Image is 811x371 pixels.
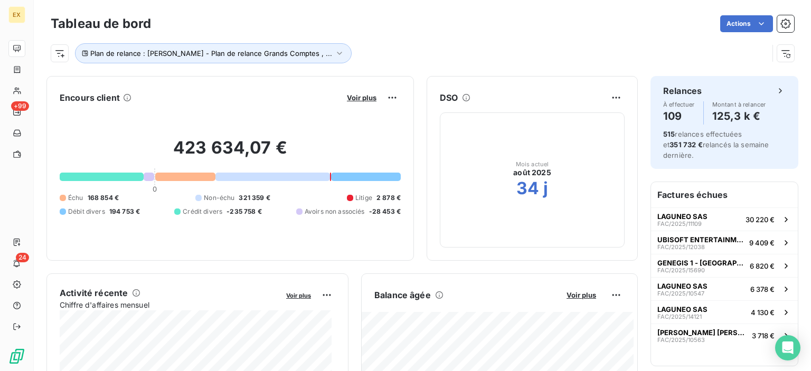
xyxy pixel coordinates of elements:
span: Avoirs non associés [305,207,365,216]
span: 194 753 € [109,207,140,216]
button: LAGUNEO SASFAC/2025/141214 130 € [651,300,798,324]
span: 2 878 € [376,193,401,203]
button: [PERSON_NAME] [PERSON_NAME] LASALLE SERVICESFAC/2025/105633 718 € [651,324,798,347]
button: LAGUNEO SASFAC/2025/1110930 220 € [651,207,798,231]
span: 3 718 € [752,331,775,340]
span: 6 820 € [750,262,775,270]
span: Voir plus [347,93,376,102]
span: Litige [355,193,372,203]
span: 4 130 € [751,308,775,317]
h4: 125,3 k € [712,108,766,125]
span: +99 [11,101,29,111]
h3: Tableau de bord [51,14,151,33]
span: 9 409 € [749,239,775,247]
span: Débit divers [68,207,105,216]
h6: DSO [440,91,458,104]
span: FAC/2025/15690 [657,267,705,273]
span: Échu [68,193,83,203]
span: Plan de relance : [PERSON_NAME] - Plan de relance Grands Comptes , ... [90,49,332,58]
span: août 2025 [513,167,551,178]
div: Open Intercom Messenger [775,335,800,360]
h2: 423 634,07 € [60,137,401,169]
span: -28 453 € [369,207,401,216]
button: Voir plus [344,93,380,102]
span: Crédit divers [183,207,222,216]
span: FAC/2025/11109 [657,221,702,227]
span: LAGUNEO SAS [657,282,708,290]
span: Voir plus [567,291,596,299]
span: 321 359 € [239,193,270,203]
span: relances effectuées et relancés la semaine dernière. [663,130,769,159]
span: FAC/2025/14121 [657,313,702,320]
span: -235 758 € [227,207,262,216]
span: 0 [153,185,157,193]
button: GENEGIS 1 - [GEOGRAPHIC_DATA] LA DEFENSE CedexFAC/2025/156906 820 € [651,254,798,277]
span: Chiffre d'affaires mensuel [60,299,279,310]
h6: Activité récente [60,287,128,299]
button: Actions [720,15,773,32]
span: FAC/2025/12038 [657,244,705,250]
span: 30 220 € [746,215,775,224]
span: UBISOFT ENTERTAINMENT [657,235,745,244]
span: LAGUNEO SAS [657,212,708,221]
span: 515 [663,130,675,138]
span: 351 732 € [669,140,702,149]
button: LAGUNEO SASFAC/2025/105476 378 € [651,277,798,300]
span: Voir plus [286,292,311,299]
span: 6 378 € [750,285,775,293]
span: Mois actuel [516,161,549,167]
h2: 34 [516,178,539,199]
span: À effectuer [663,101,695,108]
button: Voir plus [283,290,314,300]
h2: j [543,178,548,199]
img: Logo LeanPay [8,348,25,365]
button: UBISOFT ENTERTAINMENTFAC/2025/120389 409 € [651,231,798,254]
span: 24 [16,253,29,262]
span: FAC/2025/10547 [657,290,704,297]
span: Non-échu [204,193,234,203]
span: GENEGIS 1 - [GEOGRAPHIC_DATA] LA DEFENSE Cedex [657,259,746,267]
span: LAGUNEO SAS [657,305,708,313]
span: 168 854 € [88,193,119,203]
h6: Encours client [60,91,120,104]
span: [PERSON_NAME] [PERSON_NAME] LASALLE SERVICES [657,328,748,337]
span: Montant à relancer [712,101,766,108]
h4: 109 [663,108,695,125]
div: EX [8,6,25,23]
span: FAC/2025/10563 [657,337,705,343]
button: Voir plus [563,290,599,300]
h6: Balance âgée [374,289,431,301]
button: Plan de relance : [PERSON_NAME] - Plan de relance Grands Comptes , ... [75,43,352,63]
a: +99 [8,103,25,120]
h6: Relances [663,84,702,97]
h6: Factures échues [651,182,798,207]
